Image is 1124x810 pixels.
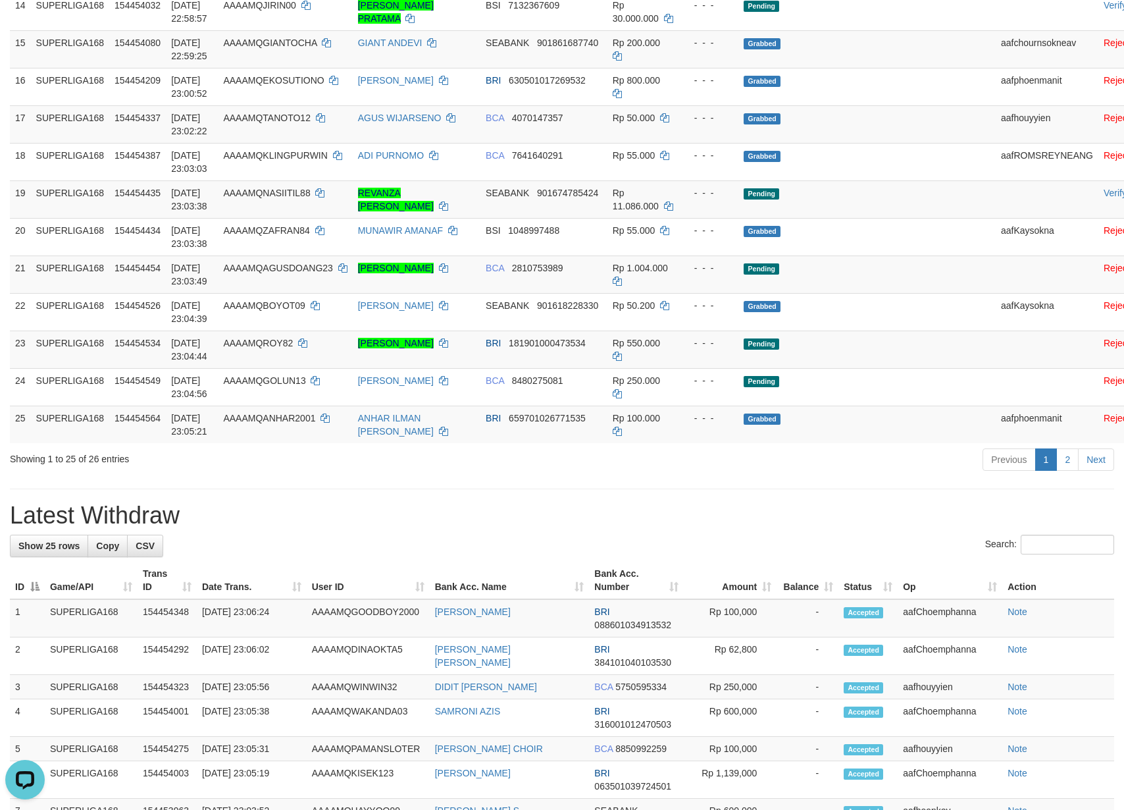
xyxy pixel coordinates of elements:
[138,562,197,599] th: Trans ID: activate to sort column ascending
[45,699,138,737] td: SUPERLIGA168
[613,375,660,386] span: Rp 250.000
[684,412,734,425] div: - - -
[844,744,883,755] span: Accepted
[898,675,1002,699] td: aafhouyyien
[10,562,45,599] th: ID: activate to sort column descending
[684,224,734,237] div: - - -
[486,188,529,198] span: SEABANK
[223,113,311,123] span: AAAAMQTANOTO12
[45,637,138,675] td: SUPERLIGA168
[684,737,777,761] td: Rp 100,000
[171,413,207,437] span: [DATE] 23:05:21
[358,375,434,386] a: [PERSON_NAME]
[10,293,31,331] td: 22
[10,737,45,761] td: 5
[435,743,543,754] a: [PERSON_NAME] CHOIR
[115,113,161,123] span: 154454337
[197,562,307,599] th: Date Trans.: activate to sort column ascending
[31,143,110,180] td: SUPERLIGA168
[88,535,128,557] a: Copy
[744,338,779,350] span: Pending
[844,645,883,656] span: Accepted
[537,300,598,311] span: Copy 901618228330 to clipboard
[613,188,659,211] span: Rp 11.086.000
[358,338,434,348] a: [PERSON_NAME]
[358,75,434,86] a: [PERSON_NAME]
[223,225,309,236] span: AAAAMQZAFRAN84
[777,761,838,799] td: -
[435,706,501,716] a: SAMRONI AZIS
[171,113,207,136] span: [DATE] 23:02:22
[307,675,430,699] td: AAAAMQWINWIN32
[594,781,671,792] span: Copy 063501039724501 to clipboard
[1008,743,1027,754] a: Note
[435,682,537,692] a: DIDIT [PERSON_NAME]
[594,682,613,692] span: BCA
[615,682,667,692] span: Copy 5750595334 to clipboard
[358,300,434,311] a: [PERSON_NAME]
[744,188,779,200] span: Pending
[10,331,31,368] td: 23
[486,75,501,86] span: BRI
[10,105,31,143] td: 17
[486,113,504,123] span: BCA
[358,263,434,273] a: [PERSON_NAME]
[10,406,31,443] td: 25
[138,675,197,699] td: 154454323
[684,675,777,699] td: Rp 250,000
[509,75,586,86] span: Copy 630501017269532 to clipboard
[10,535,88,557] a: Show 25 rows
[10,447,459,466] div: Showing 1 to 25 of 26 entries
[996,143,1098,180] td: aafROMSREYNEANG
[10,368,31,406] td: 24
[744,414,780,425] span: Grabbed
[223,263,333,273] span: AAAAMQAGUSDOANG23
[684,74,734,87] div: - - -
[744,113,780,124] span: Grabbed
[594,607,609,617] span: BRI
[613,413,660,423] span: Rp 100.000
[996,293,1098,331] td: aafKaysokna
[1035,448,1058,471] a: 1
[171,188,207,211] span: [DATE] 23:03:38
[996,218,1098,256] td: aafKaysokna
[197,637,307,675] td: [DATE] 23:06:02
[898,737,1002,761] td: aafhouyyien
[115,413,161,423] span: 154454564
[10,30,31,68] td: 15
[115,263,161,273] span: 154454454
[594,768,609,778] span: BRI
[45,599,138,637] td: SUPERLIGA168
[684,599,777,637] td: Rp 100,000
[684,699,777,737] td: Rp 600,000
[777,599,838,637] td: -
[171,38,207,61] span: [DATE] 22:59:25
[594,644,609,655] span: BRI
[777,675,838,699] td: -
[138,761,197,799] td: 154454003
[1056,448,1079,471] a: 2
[96,541,119,551] span: Copy
[486,38,529,48] span: SEABANK
[307,737,430,761] td: AAAAMQPAMANSLOTER
[10,256,31,293] td: 21
[31,368,110,406] td: SUPERLIGA168
[171,300,207,324] span: [DATE] 23:04:39
[223,300,305,311] span: AAAAMQBOYOT09
[744,376,779,387] span: Pending
[10,699,45,737] td: 4
[1008,768,1027,778] a: Note
[197,599,307,637] td: [DATE] 23:06:24
[45,675,138,699] td: SUPERLIGA168
[197,737,307,761] td: [DATE] 23:05:31
[223,413,315,423] span: AAAAMQANHAR2001
[844,707,883,718] span: Accepted
[777,637,838,675] td: -
[684,374,734,387] div: - - -
[197,675,307,699] td: [DATE] 23:05:56
[744,151,780,162] span: Grabbed
[358,225,443,236] a: MUNAWIR AMANAF
[5,5,45,45] button: Open LiveChat chat widget
[744,263,779,275] span: Pending
[744,76,780,87] span: Grabbed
